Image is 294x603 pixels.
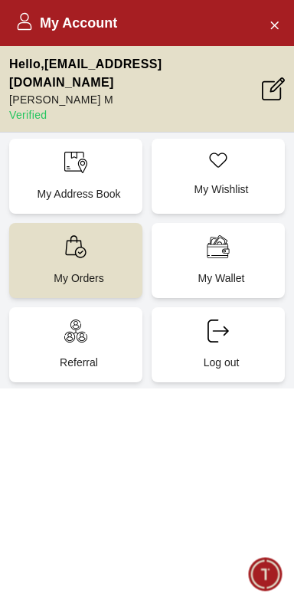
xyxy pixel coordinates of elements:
[262,12,286,37] button: Close Account
[21,355,136,370] p: Referral
[9,92,262,107] p: [PERSON_NAME] M
[21,186,136,202] p: My Address Book
[9,55,262,92] p: Hello , [EMAIL_ADDRESS][DOMAIN_NAME]
[9,107,262,123] p: Verified
[164,270,279,286] p: My Wallet
[164,355,279,370] p: Log out
[21,270,136,286] p: My Orders
[164,182,279,197] p: My Wishlist
[15,12,117,34] h2: My Account
[249,558,283,592] div: Chat Widget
